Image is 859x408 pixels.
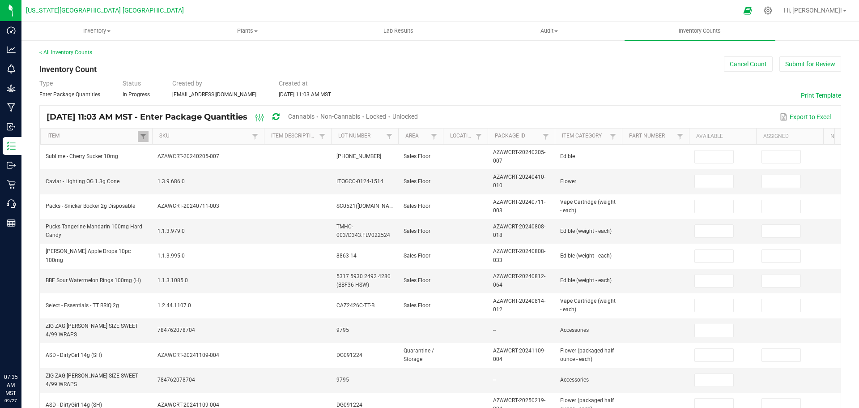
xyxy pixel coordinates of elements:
span: ZIG ZAG [PERSON_NAME] SIZE SWEET 4/99 WRAPS [46,323,138,338]
span: ASD - DirtyGirl 14g (SH) [46,402,102,408]
a: Lab Results [323,21,474,40]
a: Lot NumberSortable [338,133,383,140]
span: Audit [474,27,624,35]
span: Packs - Snicker Bocker 2g Disposable [46,203,135,209]
span: AZAWCRT-20240812-064 [493,273,545,288]
span: [DATE] 11:03 AM MST [279,91,331,98]
span: TMHC-003/D343.FLV022524 [336,223,390,238]
span: 5317 5930 2492 4280 (BBF36-HSW) [336,273,391,288]
a: AreaSortable [405,133,428,140]
span: AZAWCRT-20240410-010 [493,174,545,189]
span: ZIG ZAG [PERSON_NAME] SIZE SWEET 4/99 WRAPS [46,373,138,387]
span: AZAWCRT-20241109-004 [157,352,219,358]
a: Filter [675,131,685,142]
span: Caviar - Lighting OG 1.3g Cone [46,178,119,185]
span: 1.2.44.1107.0 [157,302,191,309]
div: Manage settings [762,6,774,15]
a: Audit [474,21,625,40]
button: Cancel Count [724,56,773,72]
th: Assigned [756,129,823,145]
span: Sales Floor [404,178,430,185]
span: AZAWCRT-20241109-004 [157,402,219,408]
span: LTOGCC-0124-1514 [336,178,383,185]
span: 1.1.3.995.0 [157,253,185,259]
span: AZAWCRT-20240808-018 [493,223,545,238]
a: Filter [138,131,149,142]
span: Locked [366,113,386,120]
inline-svg: Manufacturing [7,103,16,112]
inline-svg: Call Center [7,199,16,208]
span: 9795 [336,377,349,383]
a: Filter [384,131,395,142]
span: Inventory Counts [667,27,733,35]
span: Created by [172,80,202,87]
span: Sales Floor [404,153,430,159]
a: Filter [429,131,439,142]
a: LocationSortable [450,133,473,140]
a: Filter [250,131,260,142]
span: Enter Package Quantities [39,91,100,98]
span: Hi, [PERSON_NAME]! [784,7,842,14]
inline-svg: Outbound [7,161,16,170]
inline-svg: Grow [7,84,16,93]
span: -- [493,327,496,333]
span: Sublime - Cherry Sucker 10mg [46,153,118,159]
div: [DATE] 11:03 AM MST - Enter Package Quantities [47,109,425,125]
span: CAZ2426C-TT-B [336,302,374,309]
span: Accessories [560,377,589,383]
span: Vape Cartridge (weight - each) [560,298,616,313]
span: Edible (weight - each) [560,253,612,259]
span: Select - Essentials - TT BRIQ 2g [46,302,119,309]
span: 1.1.3.979.0 [157,228,185,234]
span: AZAWCRT-20240205-007 [493,149,545,164]
span: Inventory Count [39,64,97,74]
inline-svg: Inventory [7,142,16,150]
inline-svg: Retail [7,180,16,189]
span: 784762078704 [157,327,195,333]
iframe: Resource center [9,336,36,363]
span: Vape Cartridge (weight - each) [560,199,616,214]
button: Submit for Review [779,56,841,72]
a: Package IdSortable [495,133,540,140]
inline-svg: Reports [7,219,16,228]
span: 1.3.9.686.0 [157,178,185,185]
span: DG091224 [336,352,362,358]
span: Sales Floor [404,203,430,209]
span: Edible (weight - each) [560,277,612,283]
span: Status [123,80,141,87]
span: Non-Cannabis [320,113,360,120]
a: Filter [473,131,484,142]
span: -- [493,377,496,383]
span: In Progress [123,91,150,98]
a: Item CategorySortable [562,133,607,140]
a: Item DescriptionSortable [271,133,316,140]
a: Filter [540,131,551,142]
span: DG091224 [336,402,362,408]
a: SKUSortable [159,133,249,140]
span: Flower (packaged half ounce - each) [560,348,614,362]
span: Accessories [560,327,589,333]
span: Plants [173,27,323,35]
span: 784762078704 [157,377,195,383]
span: Sales Floor [404,277,430,283]
span: Lab Results [371,27,425,35]
span: AZAWCRT-20240814-012 [493,298,545,313]
p: 09/27 [4,397,17,404]
span: 8863-14 [336,253,357,259]
span: [PHONE_NUMBER] [336,153,381,159]
inline-svg: Monitoring [7,64,16,73]
span: Edible (weight - each) [560,228,612,234]
span: [PERSON_NAME] Apple Drops 10pc 100mg [46,248,131,263]
span: Sales Floor [404,228,430,234]
span: Created at [279,80,308,87]
span: Sales Floor [404,302,430,309]
a: < All Inventory Counts [39,49,92,56]
a: Filter [608,131,618,142]
span: [EMAIL_ADDRESS][DOMAIN_NAME] [172,91,256,98]
inline-svg: Analytics [7,45,16,54]
span: AZAWCRT-20240205-007 [157,153,219,159]
a: Inventory [21,21,172,40]
span: ASD - DirtyGirl 14g (SH) [46,352,102,358]
span: AZAWCRT-20240808-033 [493,248,545,263]
span: BBF Sour Watermelon Rings 100mg (H) [46,277,141,283]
